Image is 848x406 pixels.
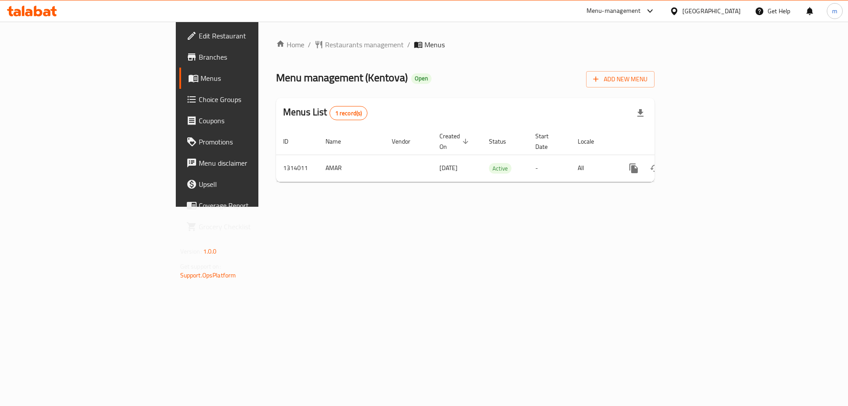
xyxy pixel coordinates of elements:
[314,39,404,50] a: Restaurants management
[392,136,422,147] span: Vendor
[283,106,367,120] h2: Menus List
[179,110,318,131] a: Coupons
[199,221,310,232] span: Grocery Checklist
[424,39,445,50] span: Menus
[199,200,310,211] span: Coverage Report
[329,106,368,120] div: Total records count
[179,46,318,68] a: Branches
[586,71,655,87] button: Add New Menu
[330,109,367,118] span: 1 record(s)
[180,269,236,281] a: Support.OpsPlatform
[179,195,318,216] a: Coverage Report
[325,39,404,50] span: Restaurants management
[203,246,217,257] span: 1.0.0
[199,137,310,147] span: Promotions
[199,52,310,62] span: Branches
[616,128,715,155] th: Actions
[276,128,715,182] table: enhanced table
[489,163,511,174] span: Active
[630,102,651,124] div: Export file
[489,136,518,147] span: Status
[179,131,318,152] a: Promotions
[199,30,310,41] span: Edit Restaurant
[276,39,655,50] nav: breadcrumb
[179,152,318,174] a: Menu disclaimer
[593,74,647,85] span: Add New Menu
[199,179,310,190] span: Upsell
[587,6,641,16] div: Menu-management
[283,136,300,147] span: ID
[179,216,318,237] a: Grocery Checklist
[623,158,644,179] button: more
[179,25,318,46] a: Edit Restaurant
[180,246,202,257] span: Version:
[682,6,741,16] div: [GEOGRAPHIC_DATA]
[199,115,310,126] span: Coupons
[644,158,666,179] button: Change Status
[439,162,458,174] span: [DATE]
[276,68,408,87] span: Menu management ( Kentova )
[411,73,432,84] div: Open
[571,155,616,182] td: All
[528,155,571,182] td: -
[318,155,385,182] td: AMAR
[201,73,310,83] span: Menus
[199,158,310,168] span: Menu disclaimer
[180,261,221,272] span: Get support on:
[411,75,432,82] span: Open
[179,174,318,195] a: Upsell
[407,39,410,50] li: /
[199,94,310,105] span: Choice Groups
[832,6,837,16] span: m
[535,131,560,152] span: Start Date
[439,131,471,152] span: Created On
[179,68,318,89] a: Menus
[326,136,352,147] span: Name
[179,89,318,110] a: Choice Groups
[578,136,606,147] span: Locale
